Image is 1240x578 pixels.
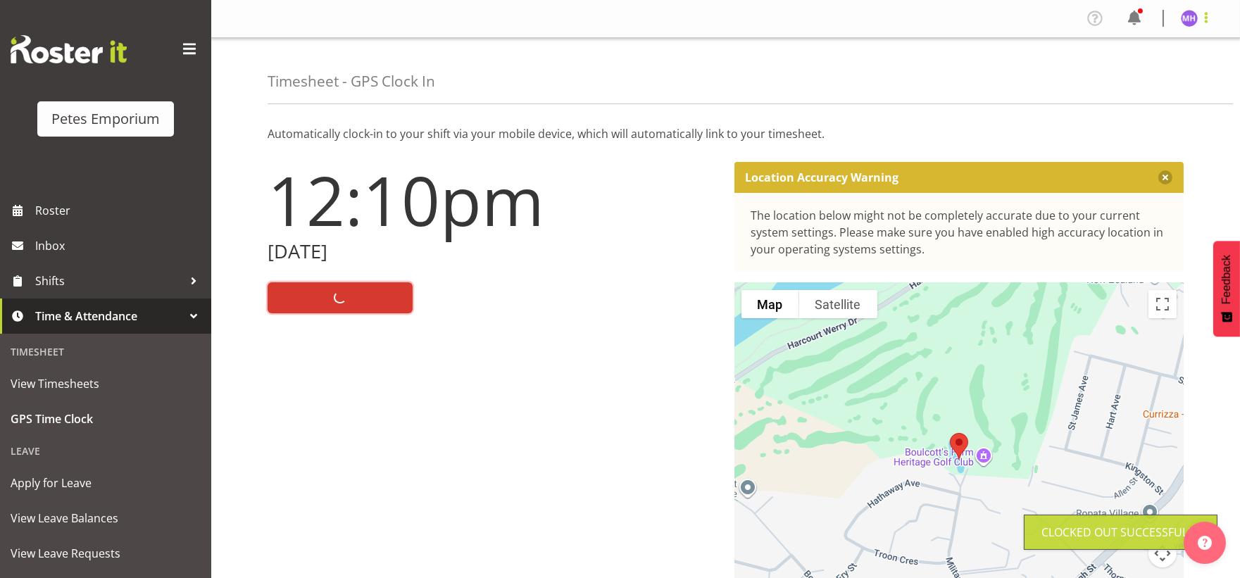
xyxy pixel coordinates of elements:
[799,290,877,318] button: Show satellite imagery
[268,73,435,89] h4: Timesheet - GPS Clock In
[4,501,208,536] a: View Leave Balances
[268,162,718,238] h1: 12:10pm
[4,536,208,571] a: View Leave Requests
[1213,241,1240,337] button: Feedback - Show survey
[741,290,799,318] button: Show street map
[11,408,201,429] span: GPS Time Clock
[11,508,201,529] span: View Leave Balances
[268,241,718,263] h2: [DATE]
[4,465,208,501] a: Apply for Leave
[4,337,208,366] div: Timesheet
[1181,10,1198,27] img: mackenzie-halford4471.jpg
[4,366,208,401] a: View Timesheets
[1220,255,1233,304] span: Feedback
[11,472,201,494] span: Apply for Leave
[11,543,201,564] span: View Leave Requests
[35,235,204,256] span: Inbox
[268,125,1184,142] p: Automatically clock-in to your shift via your mobile device, which will automatically link to you...
[4,401,208,436] a: GPS Time Clock
[1158,170,1172,184] button: Close message
[11,373,201,394] span: View Timesheets
[1041,524,1200,541] div: Clocked out Successfully
[4,436,208,465] div: Leave
[1148,290,1177,318] button: Toggle fullscreen view
[751,207,1167,258] div: The location below might not be completely accurate due to your current system settings. Please m...
[51,108,160,130] div: Petes Emporium
[35,306,183,327] span: Time & Attendance
[1148,539,1177,567] button: Map camera controls
[35,270,183,291] span: Shifts
[746,170,899,184] p: Location Accuracy Warning
[11,35,127,63] img: Rosterit website logo
[35,200,204,221] span: Roster
[1198,536,1212,550] img: help-xxl-2.png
